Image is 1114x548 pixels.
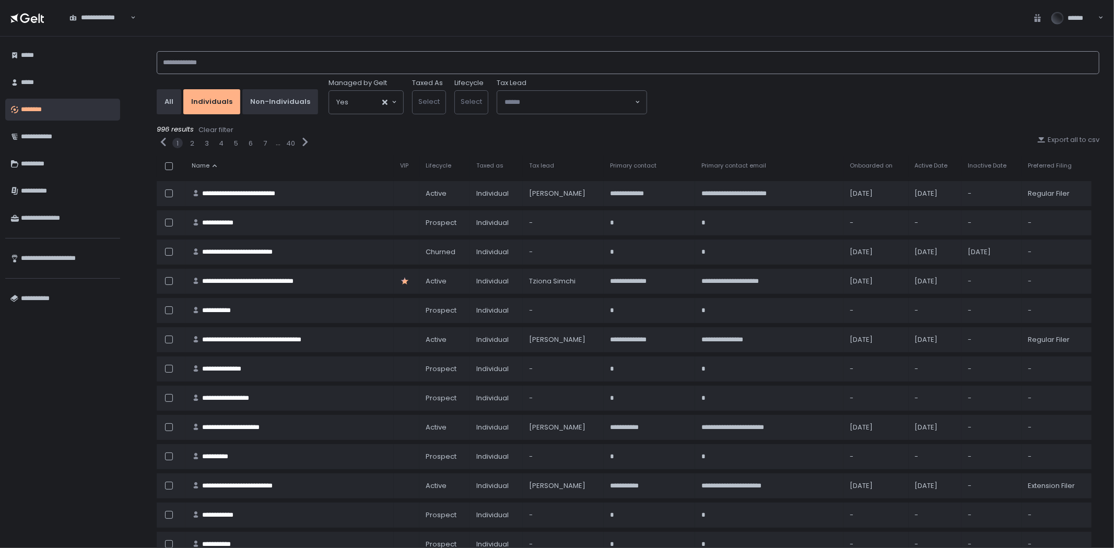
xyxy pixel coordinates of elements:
[968,218,1015,228] div: -
[198,125,234,135] button: Clear filter
[1028,510,1085,520] div: -
[426,394,456,403] span: prospect
[968,452,1015,461] div: -
[497,78,526,88] span: Tax Lead
[426,306,456,315] span: prospect
[1028,306,1085,315] div: -
[157,89,181,114] button: All
[476,481,517,491] div: Individual
[165,97,173,106] div: All
[850,364,902,374] div: -
[529,423,597,432] div: [PERSON_NAME]
[915,394,956,403] div: -
[701,162,766,170] span: Primary contact email
[1028,335,1085,344] div: Regular Filer
[234,139,238,148] button: 5
[426,335,447,344] span: active
[968,481,1015,491] div: -
[850,335,902,344] div: [DATE]
[850,423,902,432] div: [DATE]
[476,452,517,461] div: Individual
[426,162,451,170] span: Lifecycle
[529,162,554,170] span: Tax lead
[968,423,1015,432] div: -
[382,100,388,105] button: Clear Selected
[157,125,1099,135] div: 996 results
[850,452,902,461] div: -
[418,97,440,106] span: Select
[219,139,224,148] button: 4
[610,162,656,170] span: Primary contact
[426,189,447,198] span: active
[461,97,482,106] span: Select
[505,97,634,108] input: Search for option
[191,97,232,106] div: Individuals
[968,277,1015,286] div: -
[529,247,597,257] div: -
[329,78,387,88] span: Managed by Gelt
[850,162,893,170] span: Onboarded on
[1028,277,1085,286] div: -
[915,364,956,374] div: -
[348,97,381,108] input: Search for option
[968,306,1015,315] div: -
[529,189,597,198] div: [PERSON_NAME]
[915,162,948,170] span: Active Date
[400,162,408,170] span: VIP
[1028,423,1085,432] div: -
[1028,394,1085,403] div: -
[412,78,443,88] label: Taxed As
[190,139,194,148] button: 2
[1037,135,1099,145] button: Export all to csv
[529,335,597,344] div: [PERSON_NAME]
[476,364,517,374] div: Individual
[476,162,503,170] span: Taxed as
[476,423,517,432] div: Individual
[476,218,517,228] div: Individual
[264,139,267,148] div: 7
[426,452,456,461] span: prospect
[426,218,456,228] span: prospect
[287,139,296,148] button: 40
[915,218,956,228] div: -
[198,125,233,135] div: Clear filter
[529,306,597,315] div: -
[249,139,253,148] div: 6
[915,452,956,461] div: -
[1028,189,1085,198] div: Regular Filer
[205,139,209,148] div: 3
[497,91,647,114] div: Search for option
[968,335,1015,344] div: -
[177,139,179,148] button: 1
[1028,162,1072,170] span: Preferred Filing
[915,510,956,520] div: -
[426,247,455,257] span: churned
[1028,481,1085,491] div: Extension Filer
[915,277,956,286] div: [DATE]
[850,277,902,286] div: [DATE]
[426,364,456,374] span: prospect
[915,335,956,344] div: [DATE]
[426,277,447,286] span: active
[1028,364,1085,374] div: -
[915,481,956,491] div: [DATE]
[915,306,956,315] div: -
[1028,247,1085,257] div: -
[850,306,902,315] div: -
[529,277,597,286] div: Tziona Simchi
[476,394,517,403] div: Individual
[529,510,597,520] div: -
[529,452,597,461] div: -
[276,138,280,148] div: ...
[129,13,130,23] input: Search for option
[915,189,956,198] div: [DATE]
[968,189,1015,198] div: -
[476,306,517,315] div: Individual
[915,247,956,257] div: [DATE]
[850,218,902,228] div: -
[968,510,1015,520] div: -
